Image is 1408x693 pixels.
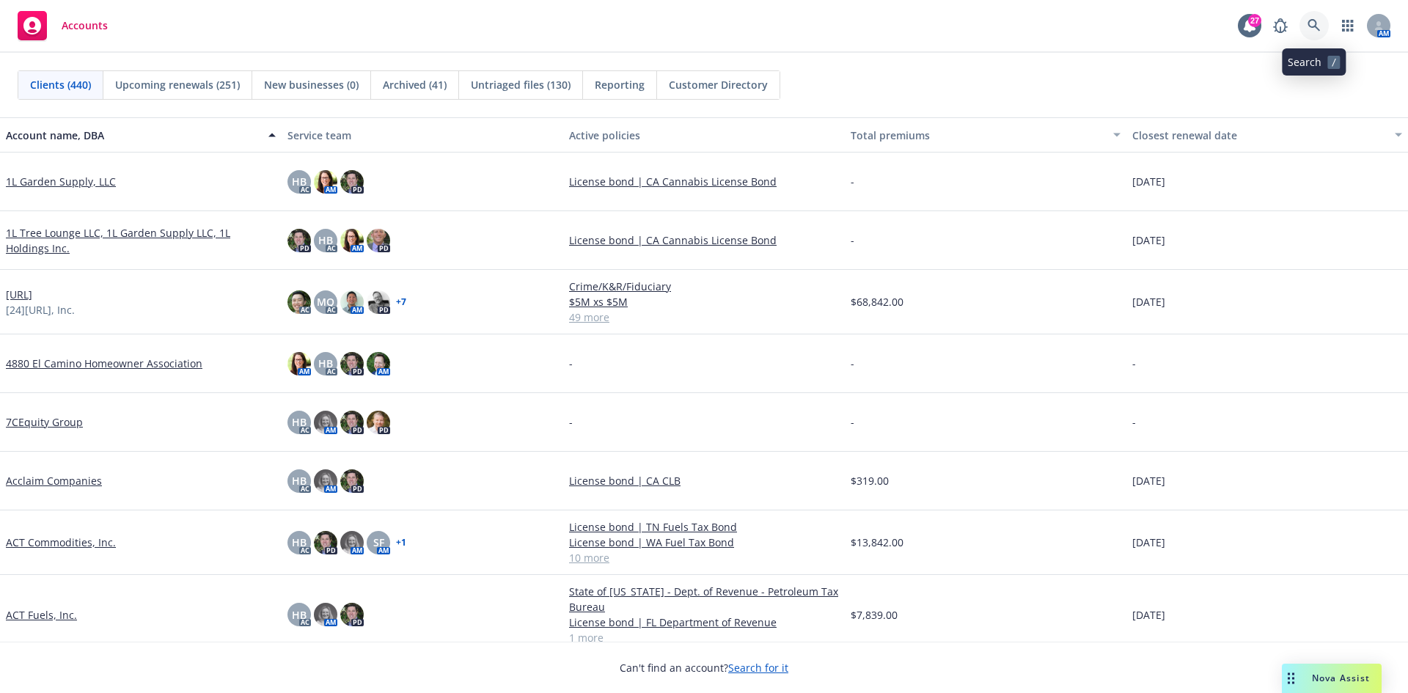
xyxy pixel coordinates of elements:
[287,128,557,143] div: Service team
[396,298,406,307] a: + 7
[569,615,839,630] a: License bond | FL Department of Revenue
[317,294,334,309] span: MQ
[595,77,645,92] span: Reporting
[851,607,898,623] span: $7,839.00
[569,630,839,645] a: 1 more
[340,352,364,375] img: photo
[30,77,91,92] span: Clients (440)
[569,356,573,371] span: -
[569,473,839,488] a: License bond | CA CLB
[292,607,307,623] span: HB
[569,128,839,143] div: Active policies
[314,469,337,493] img: photo
[851,356,854,371] span: -
[1132,473,1165,488] span: [DATE]
[1132,232,1165,248] span: [DATE]
[6,607,77,623] a: ACT Fuels, Inc.
[6,128,260,143] div: Account name, DBA
[1132,294,1165,309] span: [DATE]
[569,279,839,294] a: Crime/K&R/Fiduciary
[1266,11,1295,40] a: Report a Bug
[314,603,337,626] img: photo
[340,531,364,554] img: photo
[845,117,1126,153] button: Total premiums
[620,660,788,675] span: Can't find an account?
[851,232,854,248] span: -
[62,20,108,32] span: Accounts
[340,229,364,252] img: photo
[569,414,573,430] span: -
[396,538,406,547] a: + 1
[569,232,839,248] a: License bond | CA Cannabis License Bond
[367,290,390,314] img: photo
[282,117,563,153] button: Service team
[851,174,854,189] span: -
[1333,11,1363,40] a: Switch app
[1132,607,1165,623] span: [DATE]
[367,352,390,375] img: photo
[1126,117,1408,153] button: Closest renewal date
[340,290,364,314] img: photo
[1132,414,1136,430] span: -
[851,128,1104,143] div: Total premiums
[340,170,364,194] img: photo
[569,309,839,325] a: 49 more
[851,535,903,550] span: $13,842.00
[340,411,364,434] img: photo
[264,77,359,92] span: New businesses (0)
[569,294,839,309] a: $5M xs $5M
[6,356,202,371] a: 4880 El Camino Homeowner Association
[471,77,571,92] span: Untriaged files (130)
[287,229,311,252] img: photo
[367,229,390,252] img: photo
[851,473,889,488] span: $319.00
[373,535,384,550] span: SF
[1132,535,1165,550] span: [DATE]
[851,414,854,430] span: -
[6,535,116,550] a: ACT Commodities, Inc.
[6,287,32,302] a: [URL]
[287,352,311,375] img: photo
[318,356,333,371] span: HB
[728,661,788,675] a: Search for it
[292,535,307,550] span: HB
[340,469,364,493] img: photo
[292,414,307,430] span: HB
[851,294,903,309] span: $68,842.00
[367,411,390,434] img: photo
[292,174,307,189] span: HB
[569,584,839,615] a: State of [US_STATE] - Dept. of Revenue - Petroleum Tax Bureau
[669,77,768,92] span: Customer Directory
[314,531,337,554] img: photo
[340,603,364,626] img: photo
[292,473,307,488] span: HB
[6,302,75,318] span: [24][URL], Inc.
[569,550,839,565] a: 10 more
[1132,128,1386,143] div: Closest renewal date
[6,225,276,256] a: 1L Tree Lounge LLC, 1L Garden Supply LLC, 1L Holdings Inc.
[1132,356,1136,371] span: -
[1248,12,1261,26] div: 27
[1132,174,1165,189] span: [DATE]
[1282,664,1300,693] div: Drag to move
[569,535,839,550] a: License bond | WA Fuel Tax Bond
[318,232,333,248] span: HB
[12,5,114,46] a: Accounts
[115,77,240,92] span: Upcoming renewals (251)
[569,519,839,535] a: License bond | TN Fuels Tax Bond
[1299,11,1329,40] a: Search
[1282,664,1382,693] button: Nova Assist
[6,414,83,430] a: 7CEquity Group
[1312,672,1370,684] span: Nova Assist
[563,117,845,153] button: Active policies
[6,473,102,488] a: Acclaim Companies
[314,170,337,194] img: photo
[287,290,311,314] img: photo
[569,174,839,189] a: License bond | CA Cannabis License Bond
